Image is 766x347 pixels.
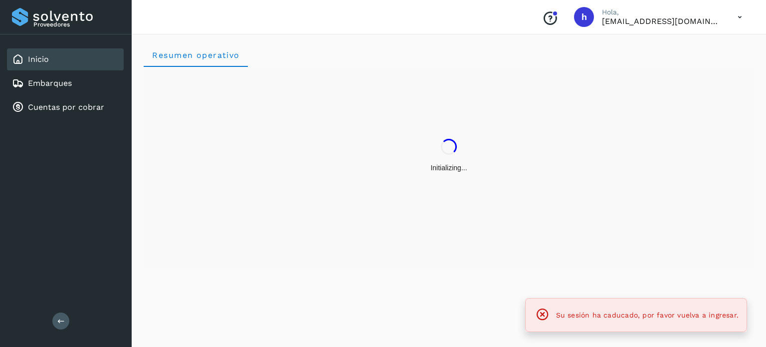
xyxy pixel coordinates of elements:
[33,21,120,28] p: Proveedores
[556,311,739,319] span: Su sesión ha caducado, por favor vuelva a ingresar.
[28,102,104,112] a: Cuentas por cobrar
[28,78,72,88] a: Embarques
[7,48,124,70] div: Inicio
[7,96,124,118] div: Cuentas por cobrar
[152,50,240,60] span: Resumen operativo
[602,8,722,16] p: Hola,
[7,72,124,94] div: Embarques
[28,54,49,64] a: Inicio
[602,16,722,26] p: hpichardo@karesan.com.mx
